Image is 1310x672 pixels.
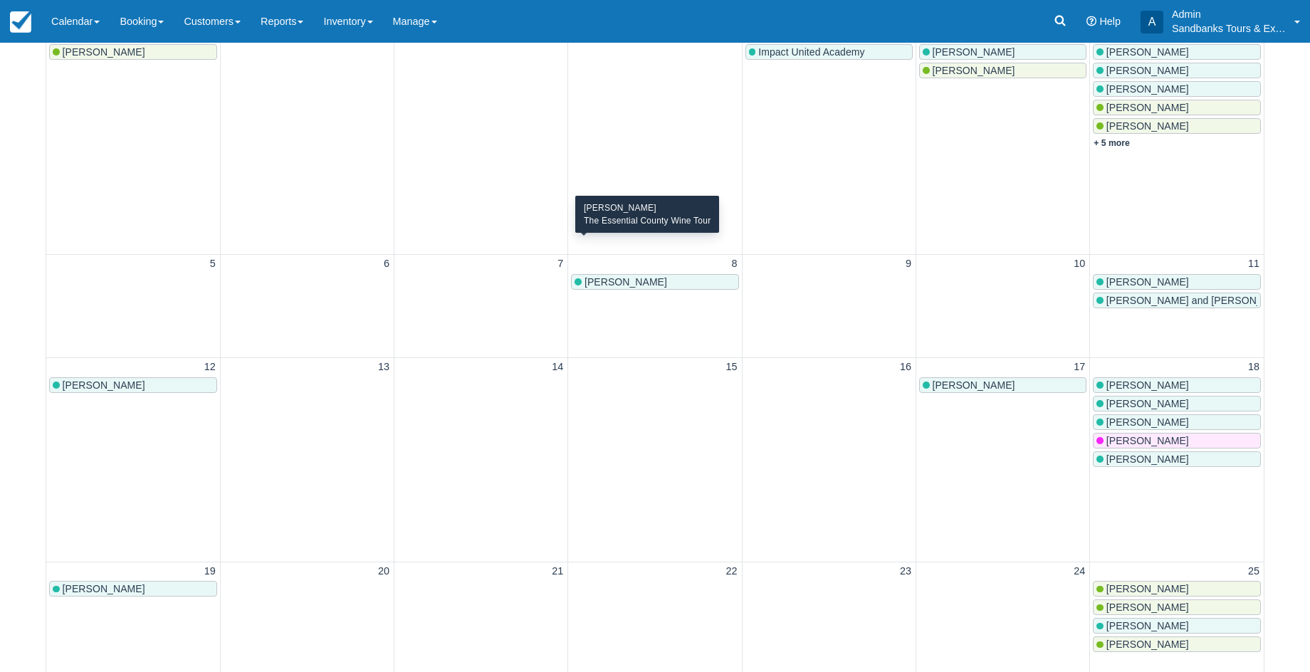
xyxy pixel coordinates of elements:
[933,46,1015,58] span: [PERSON_NAME]
[1093,451,1261,467] a: [PERSON_NAME]
[1245,564,1262,579] a: 25
[549,564,566,579] a: 21
[1245,359,1262,375] a: 18
[555,256,566,272] a: 7
[897,359,914,375] a: 16
[1093,433,1261,448] a: [PERSON_NAME]
[1086,16,1096,26] i: Help
[1172,21,1286,36] p: Sandbanks Tours & Experiences
[375,359,392,375] a: 13
[903,256,914,272] a: 9
[1093,118,1261,134] a: [PERSON_NAME]
[207,256,219,272] a: 5
[1106,102,1189,113] span: [PERSON_NAME]
[63,379,145,391] span: [PERSON_NAME]
[584,201,711,214] div: [PERSON_NAME]
[63,46,145,58] span: [PERSON_NAME]
[919,63,1086,78] a: [PERSON_NAME]
[1106,379,1189,391] span: [PERSON_NAME]
[1093,377,1261,393] a: [PERSON_NAME]
[1106,398,1189,409] span: [PERSON_NAME]
[745,44,913,60] a: Impact United Academy
[201,359,219,375] a: 12
[758,46,864,58] span: Impact United Academy
[1106,416,1189,428] span: [PERSON_NAME]
[1106,620,1189,631] span: [PERSON_NAME]
[49,377,217,393] a: [PERSON_NAME]
[1141,11,1163,33] div: A
[1071,564,1088,579] a: 24
[571,274,738,290] a: [PERSON_NAME]
[1093,63,1261,78] a: [PERSON_NAME]
[1093,414,1261,430] a: [PERSON_NAME]
[933,379,1015,391] span: [PERSON_NAME]
[919,44,1086,60] a: [PERSON_NAME]
[1106,602,1189,613] span: [PERSON_NAME]
[1093,618,1261,634] a: [PERSON_NAME]
[1093,81,1261,97] a: [PERSON_NAME]
[1099,16,1121,27] span: Help
[63,583,145,594] span: [PERSON_NAME]
[1106,276,1189,288] span: [PERSON_NAME]
[1093,636,1261,652] a: [PERSON_NAME]
[49,44,217,60] a: [PERSON_NAME]
[1106,453,1189,465] span: [PERSON_NAME]
[1106,65,1189,76] span: [PERSON_NAME]
[1106,120,1189,132] span: [PERSON_NAME]
[1093,293,1261,308] a: [PERSON_NAME] and [PERSON_NAME]
[201,564,219,579] a: 19
[1172,7,1286,21] p: Admin
[585,276,667,288] span: [PERSON_NAME]
[1106,46,1189,58] span: [PERSON_NAME]
[381,256,392,272] a: 6
[723,564,740,579] a: 22
[1071,359,1088,375] a: 17
[729,256,740,272] a: 8
[1106,583,1189,594] span: [PERSON_NAME]
[1071,256,1088,272] a: 10
[1094,138,1130,148] a: + 5 more
[1093,581,1261,597] a: [PERSON_NAME]
[1093,44,1261,60] a: [PERSON_NAME]
[10,11,31,33] img: checkfront-main-nav-mini-logo.png
[1106,639,1189,650] span: [PERSON_NAME]
[1106,83,1189,95] span: [PERSON_NAME]
[1093,100,1261,115] a: [PERSON_NAME]
[549,359,566,375] a: 14
[1093,396,1261,411] a: [PERSON_NAME]
[723,359,740,375] a: 15
[1245,256,1262,272] a: 11
[584,214,711,227] div: The Essential County Wine Tour
[897,564,914,579] a: 23
[1106,435,1189,446] span: [PERSON_NAME]
[49,581,217,597] a: [PERSON_NAME]
[919,377,1086,393] a: [PERSON_NAME]
[375,564,392,579] a: 20
[1093,274,1261,290] a: [PERSON_NAME]
[1093,599,1261,615] a: [PERSON_NAME]
[1106,295,1294,306] span: [PERSON_NAME] and [PERSON_NAME]
[933,65,1015,76] span: [PERSON_NAME]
